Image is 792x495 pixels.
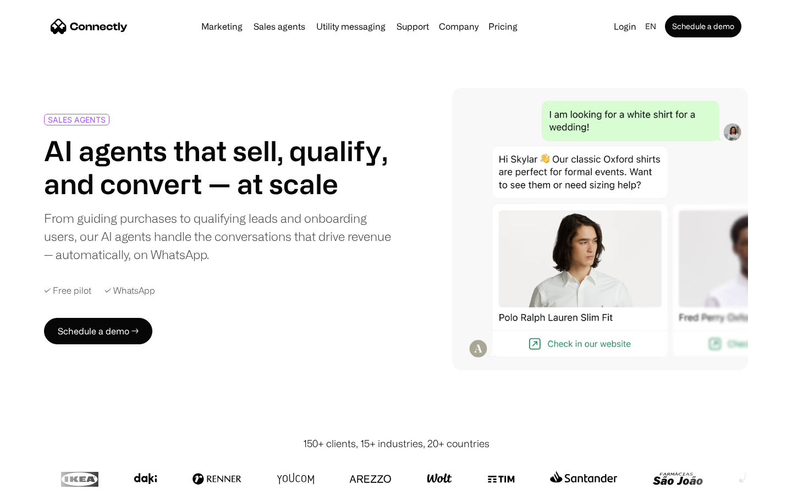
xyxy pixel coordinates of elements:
[22,476,66,491] ul: Language list
[44,318,152,344] a: Schedule a demo →
[484,22,522,31] a: Pricing
[197,22,247,31] a: Marketing
[44,285,91,296] div: ✓ Free pilot
[105,285,155,296] div: ✓ WhatsApp
[11,475,66,491] aside: Language selected: English
[665,15,741,37] a: Schedule a demo
[303,436,490,451] div: 150+ clients, 15+ industries, 20+ countries
[44,134,392,200] h1: AI agents that sell, qualify, and convert — at scale
[641,19,663,34] div: en
[44,209,392,263] div: From guiding purchases to qualifying leads and onboarding users, our AI agents handle the convers...
[51,18,128,35] a: home
[439,19,479,34] div: Company
[312,22,390,31] a: Utility messaging
[249,22,310,31] a: Sales agents
[392,22,433,31] a: Support
[609,19,641,34] a: Login
[645,19,656,34] div: en
[436,19,482,34] div: Company
[48,116,106,124] div: SALES AGENTS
